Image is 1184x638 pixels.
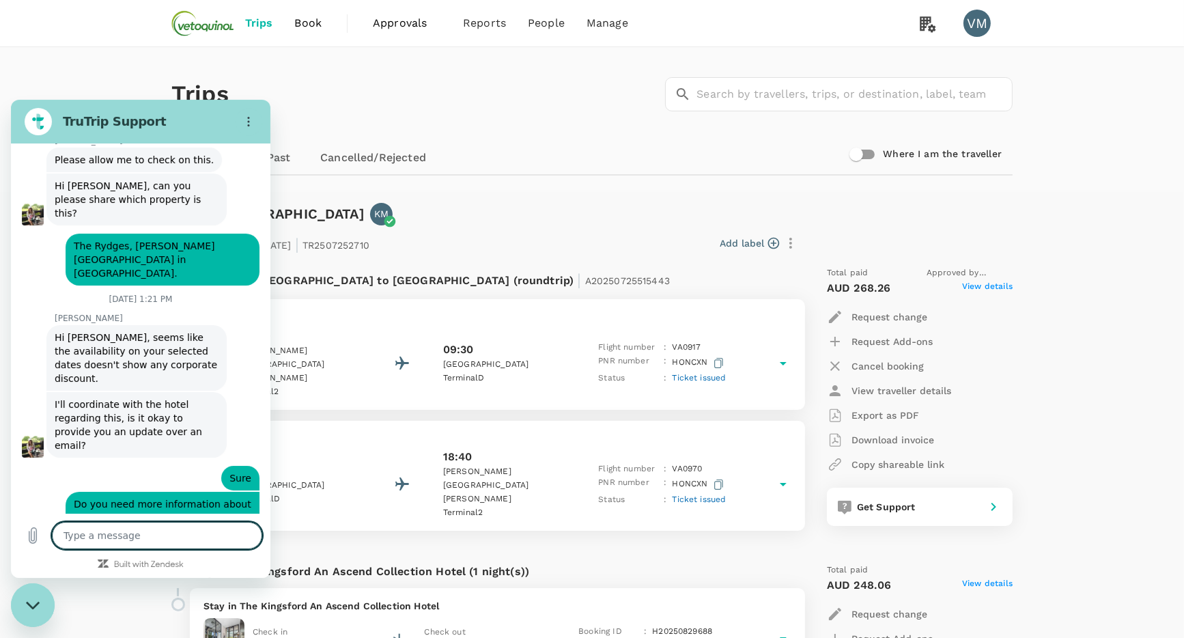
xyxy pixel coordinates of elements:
span: Approved by [927,266,1013,280]
button: View traveller details [827,378,951,403]
p: 18:40 [443,449,473,465]
p: [GEOGRAPHIC_DATA] [443,358,566,372]
p: [PERSON_NAME][GEOGRAPHIC_DATA][PERSON_NAME] [239,344,362,385]
p: Stay at The Kingsford An Ascend Collection Hotel (1 night(s)) [191,564,529,580]
button: Copy shareable link [827,452,944,477]
p: [GEOGRAPHIC_DATA] [239,479,362,493]
p: Flight number [598,462,658,476]
iframe: Button to launch messaging window, conversation in progress [11,583,55,627]
span: Trips [245,15,273,31]
span: Manage [587,15,628,31]
p: Terminal D [443,372,566,385]
span: Ticket issued [672,495,726,504]
button: Download invoice [827,428,934,452]
p: VA 0917 [672,341,701,355]
p: Flight from [GEOGRAPHIC_DATA] to [GEOGRAPHIC_DATA] (roundtrip) [191,266,670,291]
p: Download invoice [851,433,934,447]
button: Request change [827,602,927,626]
h6: Where I am the traveller [883,147,1002,162]
p: : [664,372,666,385]
p: VA 0970 [672,462,702,476]
span: A20250725515443 [585,275,670,286]
img: Vetoquinol Australia Pty Limited [171,8,234,38]
span: I'll coordinate with the hotel regarding this, is it okay to provide you an update over an email? [44,298,208,352]
iframe: Messaging window [11,100,270,578]
p: Flight number [598,341,658,355]
p: 09:30 [443,342,474,358]
p: : [664,355,666,372]
p: : [664,476,666,493]
span: Total paid [827,564,869,577]
p: [DATE] [203,432,791,445]
p: Request change [851,607,927,621]
span: Check in [253,627,287,637]
span: Ticket issued [672,373,726,383]
span: Check out [425,627,466,637]
p: [DATE] [203,310,791,324]
p: HONCXN [672,476,726,493]
p: PNR number [598,476,658,493]
button: Upload file [8,422,36,449]
p: AUD 248.06 [827,577,892,594]
h1: Trips [171,47,229,141]
p: Request Add-ons [851,335,933,348]
p: Stay in The Kingsford An Ascend Collection Hotel [203,599,791,613]
p: [PERSON_NAME] [44,213,259,224]
p: Copy shareable link [851,458,944,471]
span: Reports [463,15,506,31]
p: Terminal D [239,493,362,506]
p: 17:05 [239,462,362,479]
p: [DATE] 1:21 PM [98,194,162,205]
p: Status [598,493,658,507]
span: People [528,15,565,31]
a: Past [248,141,309,174]
p: : [664,462,666,476]
span: Sure [219,372,240,385]
p: 08:00 [239,328,362,344]
span: Total paid [827,266,869,280]
p: View traveller details [851,384,951,398]
button: Request change [827,305,927,329]
span: Do you need more information about the traveler ? I can also liaise myself with my contact in the... [63,398,240,452]
p: KM [374,207,389,221]
span: Hi [PERSON_NAME], seems like the availability on your selected dates doesn't show any corporate d... [44,231,208,286]
p: PNR number [598,355,658,372]
input: Search by travellers, trips, or destination, label, team [696,77,1013,111]
button: Export as PDF [827,403,919,428]
span: View details [962,280,1013,296]
span: | [295,235,299,254]
p: Request change [851,310,927,324]
p: Terminal 2 [443,506,566,520]
a: Cancelled/Rejected [309,141,437,174]
p: Cancel booking [851,359,924,373]
div: VM [963,10,991,37]
button: Cancel booking [827,354,924,378]
p: AUD 268.26 [827,280,891,296]
span: Book [294,15,322,31]
p: HONCXN [672,355,726,372]
p: Export as PDF [851,408,919,422]
button: Add label [720,236,779,250]
span: Approvals [373,15,441,31]
a: Built with Zendesk: Visit the Zendesk website in a new tab [103,461,173,470]
span: Get Support [857,501,916,512]
span: | [577,271,581,290]
p: : [664,341,666,355]
p: Terminal 2 [239,385,362,399]
button: Request Add-ons [827,329,933,354]
p: [PERSON_NAME][GEOGRAPHIC_DATA][PERSON_NAME] [443,465,566,506]
p: Status [598,372,658,385]
p: : [664,493,666,507]
span: The Rydges, [PERSON_NAME][GEOGRAPHIC_DATA] in [GEOGRAPHIC_DATA]. [63,139,240,180]
span: View details [962,577,1013,594]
